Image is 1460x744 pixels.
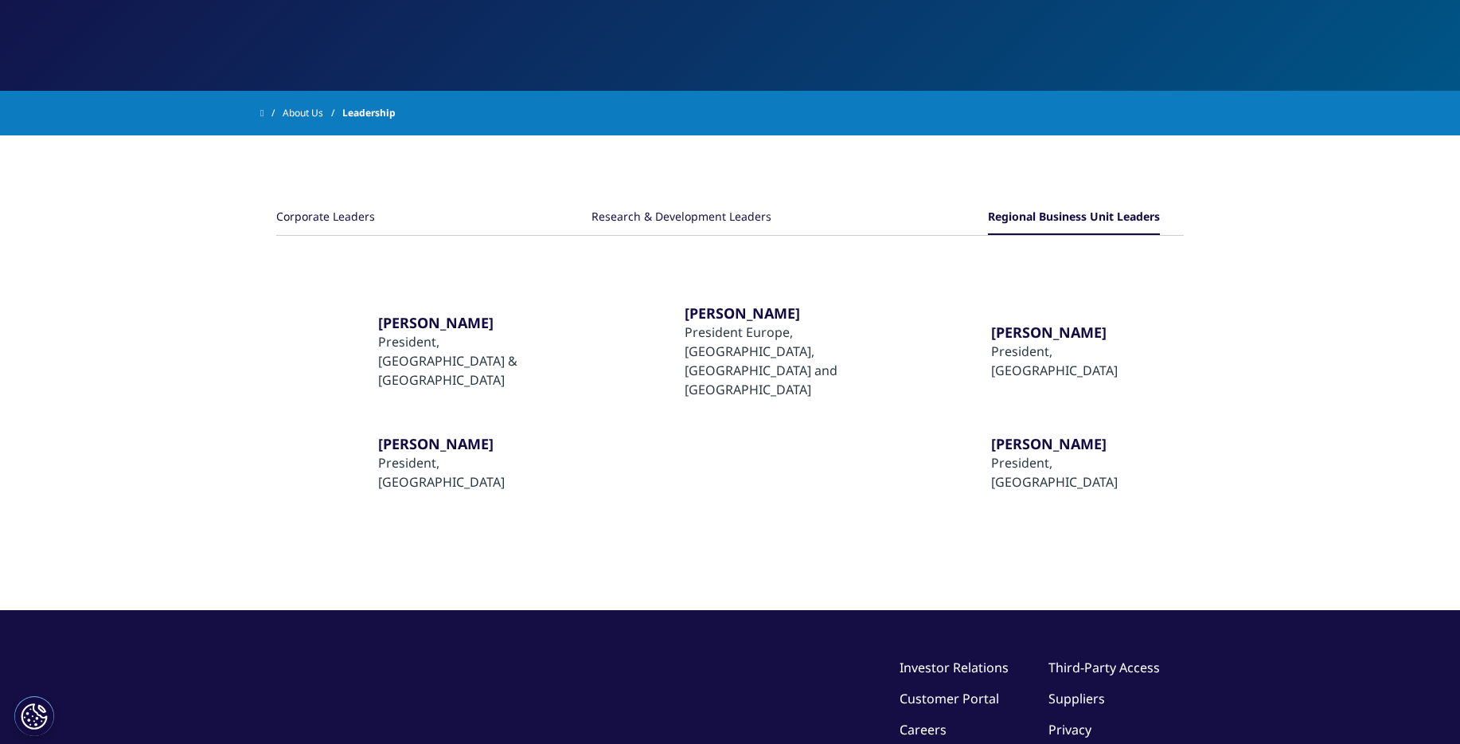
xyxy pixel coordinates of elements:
a: ​[PERSON_NAME] [378,434,563,453]
a: Privacy [1048,721,1091,738]
a: [PERSON_NAME] [991,434,1176,453]
a: Careers [900,721,947,738]
span: Leadership [342,99,396,127]
button: Regional Business Unit Leaders [988,201,1160,235]
a: [PERSON_NAME] [991,323,1176,342]
a: [PERSON_NAME] [378,313,563,332]
div: President, [GEOGRAPHIC_DATA] [991,453,1176,491]
button: Cookies Settings [14,696,54,736]
a: About Us [283,99,342,127]
div: ​President, [GEOGRAPHIC_DATA] [378,453,563,491]
a: Third-Party Access [1048,659,1160,676]
div: ​President, [GEOGRAPHIC_DATA] [991,342,1176,380]
a: Suppliers [1048,690,1105,707]
a: Investor Relations [900,659,1009,676]
div: President Europe, [GEOGRAPHIC_DATA], [GEOGRAPHIC_DATA] and [GEOGRAPHIC_DATA] [685,323,869,399]
button: Corporate Leaders [276,201,375,235]
button: Research & Development Leaders [591,201,771,235]
a: ​[PERSON_NAME] [685,303,869,323]
div: ​President, [GEOGRAPHIC_DATA] & [GEOGRAPHIC_DATA] [378,332,563,390]
a: Customer Portal [900,690,999,707]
